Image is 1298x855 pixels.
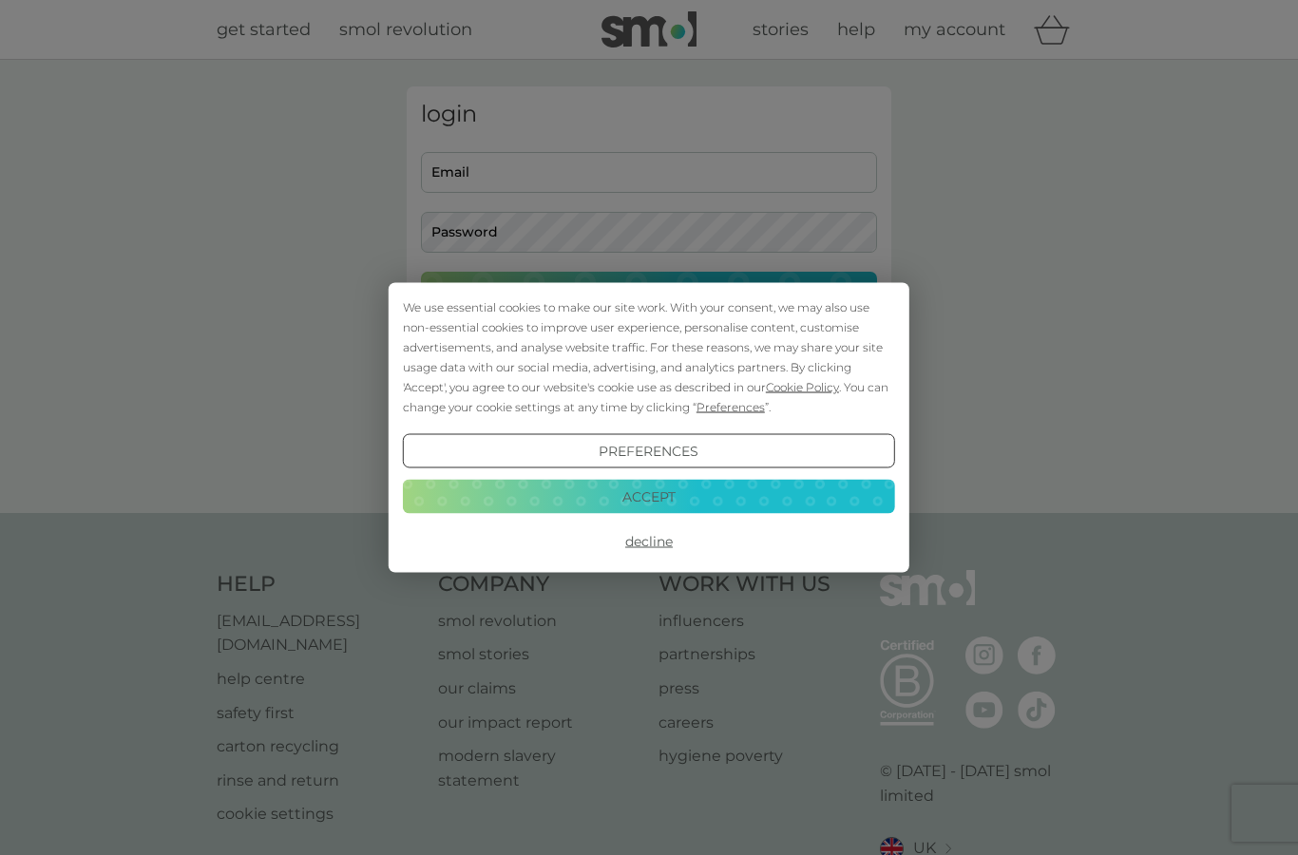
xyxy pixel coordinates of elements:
div: We use essential cookies to make our site work. With your consent, we may also use non-essential ... [403,297,895,417]
button: Accept [403,479,895,513]
button: Decline [403,524,895,559]
button: Preferences [403,434,895,468]
span: Preferences [697,400,765,414]
span: Cookie Policy [766,380,839,394]
div: Cookie Consent Prompt [389,283,909,573]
